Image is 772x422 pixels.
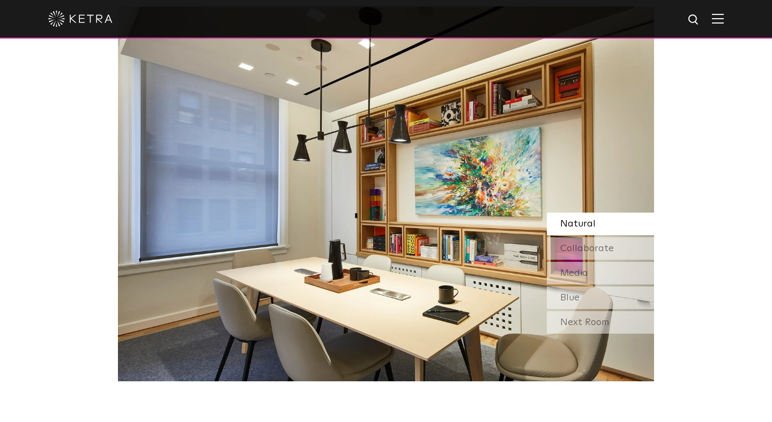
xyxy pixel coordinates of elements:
[560,244,614,253] span: Collaborate
[547,311,654,334] div: Next Room
[560,268,588,278] span: Media
[560,219,596,229] span: Natural
[48,11,113,27] img: ketra-logo-2019-white
[712,13,724,24] img: Hamburger%20Nav.svg
[560,293,580,303] span: Blue
[687,13,701,27] img: search icon
[118,6,654,381] img: SS-Desktop-CEC-07-1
